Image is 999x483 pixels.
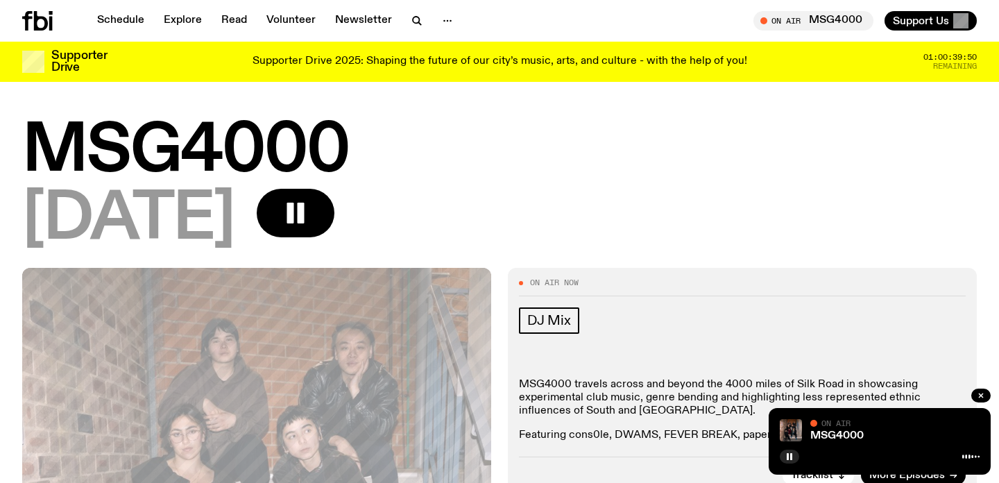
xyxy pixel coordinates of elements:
[791,471,833,481] span: Tracklist
[753,11,873,31] button: On AirMSG4000
[253,56,747,68] p: Supporter Drive 2025: Shaping the future of our city’s music, arts, and culture - with the help o...
[51,50,107,74] h3: Supporter Drive
[22,121,977,183] h1: MSG4000
[519,307,579,334] a: DJ Mix
[155,11,210,31] a: Explore
[527,313,571,328] span: DJ Mix
[923,53,977,61] span: 01:00:39:50
[885,11,977,31] button: Support Us
[22,189,234,251] span: [DATE]
[258,11,324,31] a: Volunteer
[530,279,579,287] span: On Air Now
[519,429,966,442] p: Featuring cons0le, DWAMS, FEVER BREAK, paperclip & Taklimakan
[810,430,864,441] a: MSG4000
[821,418,851,427] span: On Air
[327,11,400,31] a: Newsletter
[519,378,966,418] p: MSG4000 travels across and beyond the 4000 miles of Silk Road in showcasing experimental club mus...
[89,11,153,31] a: Schedule
[933,62,977,70] span: Remaining
[869,471,945,481] span: More Episodes
[893,15,949,27] span: Support Us
[213,11,255,31] a: Read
